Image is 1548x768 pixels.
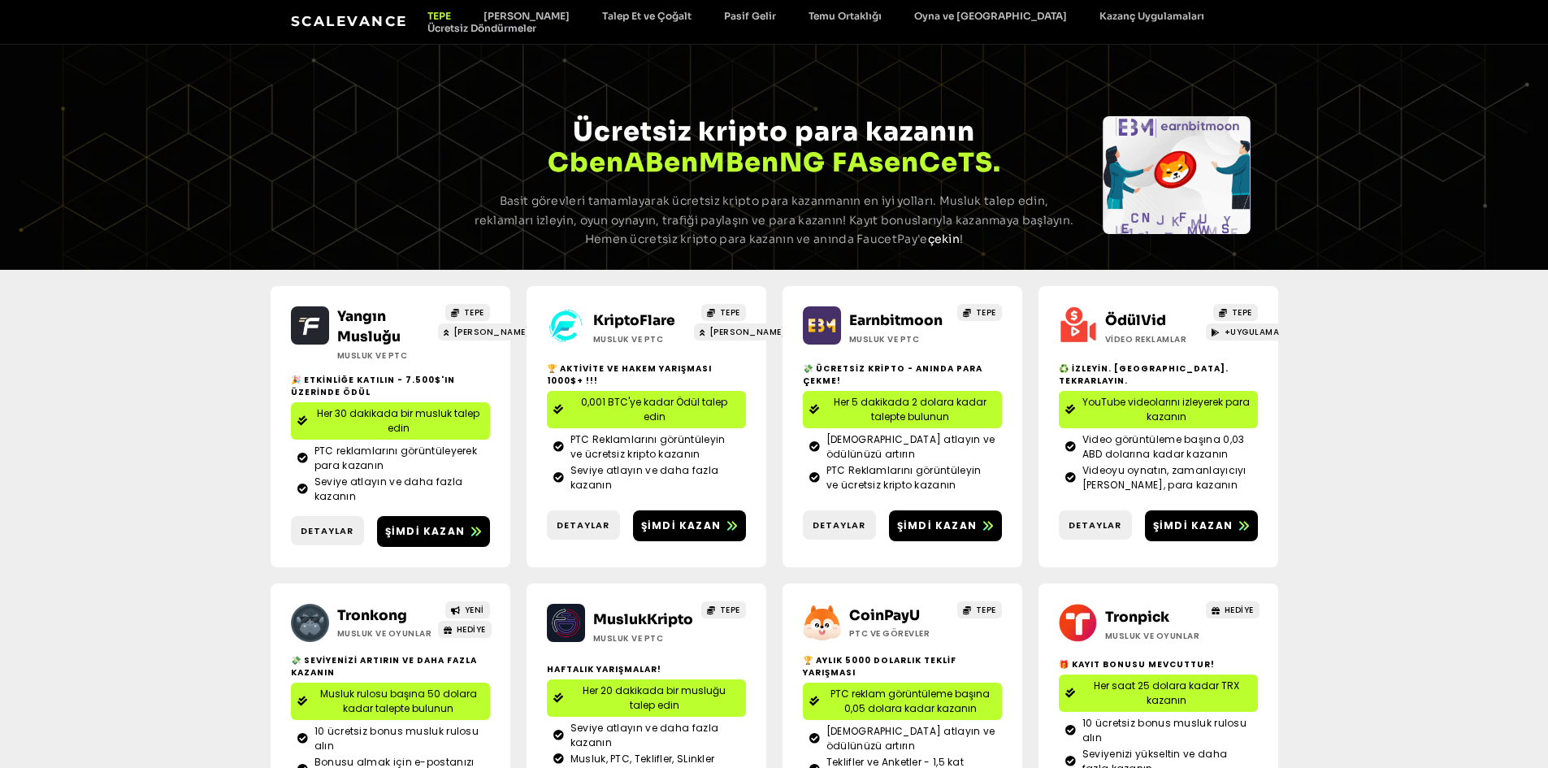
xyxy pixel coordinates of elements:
[1082,395,1250,423] font: YouTube videolarını izleyerek para kazanın
[573,115,975,148] font: Ücretsiz kripto para kazanın
[301,524,353,537] font: Detaylar
[411,10,1258,34] nav: Menü
[1059,391,1258,428] a: YouTube videolarını izleyerek para kazanın
[826,432,995,461] font: [DEMOGRAPHIC_DATA] atlayın ve ödülünüzü artırın
[445,304,490,321] a: TEPE
[411,10,467,22] a: TEPE
[898,10,1083,22] a: Oyna ve [GEOGRAPHIC_DATA]
[320,687,477,715] font: Musluk rulosu başına 50 dolara kadar talepte bulunun
[1105,312,1166,329] a: ÖdülVid
[701,601,746,618] a: TEPE
[547,510,620,540] a: Detaylar
[570,752,715,766] font: Musluk, PTC, Teklifler, SLinkler
[1225,604,1254,616] font: HEDİYE
[1082,432,1245,461] font: Video görüntüleme başına 0,03 ABD dolarına kadar kazanın
[337,627,432,640] font: Musluk ve Oyunlar
[593,632,664,644] font: Musluk ve PTC
[385,524,465,538] font: Şimdi kazan
[547,679,746,717] a: Her 20 dakikada bir musluğu talep edin
[641,519,721,532] font: Şimdi kazan
[957,304,1002,321] a: TEPE
[427,22,536,34] font: Ücretsiz Döndürmeler
[593,611,693,628] a: MuslukKripto
[581,395,727,423] font: 0,001 BTC'ye kadar Ödül talep edin
[570,721,718,749] font: Seviye atlayın ve daha fazla kazanın
[849,333,920,345] font: Musluk ve PTC
[317,406,479,435] font: Her 30 dakikada bir musluk talep edin
[701,304,746,321] a: TEPE
[809,10,882,22] font: Temu Ortaklığı
[438,323,535,341] a: [PERSON_NAME]
[724,10,776,22] font: Pasif Gelir
[803,683,1002,720] a: PTC reklam görüntüleme başına 0,05 dolara kadar kazanın
[411,22,553,34] a: Ücretsiz Döndürmeler
[792,10,898,22] a: Temu Ortaklığı
[1105,333,1187,345] font: Video reklamlar
[830,687,990,715] font: PTC reklam görüntüleme başına 0,05 dolara kadar kazanın
[291,683,490,720] a: Musluk rulosu başına 50 dolara kadar talepte bulunun
[583,683,726,712] font: Her 20 dakikada bir musluğu talep edin
[1225,326,1280,338] font: +UYGULAMA
[976,306,996,319] font: TEPE
[958,146,975,179] font: T
[1145,510,1258,541] a: Şimdi kazan
[826,463,982,492] font: PTC Reklamlarını görüntüleyin ve ücretsiz kripto kazanın
[457,623,486,636] font: HEDİYE
[1153,519,1233,532] font: Şimdi kazan
[297,116,444,234] div: Slaytlar
[849,312,943,329] font: Earnbitmoon
[1103,116,1251,234] div: Slaytlar
[1232,306,1252,319] font: TEPE
[928,232,960,246] a: çekin
[314,475,462,503] font: Seviye atlayın ve daha fazla kazanın
[465,604,484,616] font: YENİ
[960,232,963,246] font: !
[547,663,661,675] font: Haftalık yarışmalar!
[475,193,1074,247] font: Basit görevleri tamamlayarak ücretsiz kripto para kazanmanın en iyi yolları. Musluk talep edin, r...
[1105,609,1169,626] a: Tronpick
[1059,675,1258,712] a: Her saat 25 dolara kadar TRX kazanın
[291,516,364,546] a: Detaylar
[1069,519,1121,532] font: Detaylar
[427,10,451,22] font: TEPE
[826,724,995,753] font: [DEMOGRAPHIC_DATA] atlayın ve ödülünüzü artırın
[914,10,1067,22] font: Oyna ve [GEOGRAPHIC_DATA]
[803,391,1002,428] a: Her 5 dakikada 2 dolara kadar talepte bulunun
[586,10,708,22] a: Talep Et ve Çoğalt
[1213,304,1258,321] a: TEPE
[337,607,407,624] a: Tronkong
[1099,10,1204,22] font: Kazanç Uygulamaları
[849,607,920,624] a: CoinPayU
[602,10,692,22] font: Talep Et ve Çoğalt
[337,308,401,346] a: Yangın Musluğu
[803,510,876,540] a: Detaylar
[593,312,675,329] a: KriptoFlare
[557,519,609,532] font: Detaylar
[633,510,746,541] a: Şimdi kazan
[377,516,490,547] a: Şimdi kazan
[547,362,712,387] font: 🏆 Aktivite ve hakem yarışması 1000$+ !!!
[337,349,408,362] font: Musluk ve PTC
[467,10,586,22] a: [PERSON_NAME]
[941,146,958,179] font: e
[570,432,726,461] font: PTC Reklamlarını görüntüleyin ve ücretsiz kripto kazanın
[445,601,490,618] a: YENİ
[1094,679,1239,707] font: Her saat 25 dolara kadar TRX kazanın
[593,333,664,345] font: Musluk ve PTC
[720,604,740,616] font: TEPE
[957,601,1002,618] a: TEPE
[1206,601,1260,618] a: HEDİYE
[291,654,477,679] font: 💸 Seviyenizi artırın ve daha fazla kazanın
[291,374,455,398] font: 🎉 Etkinliğe katılın - 7.500$'ın üzerinde Ödül
[976,604,996,616] font: TEPE
[291,13,408,29] a: Scalevance
[314,724,479,753] font: 10 ücretsiz bonus musluk rulosu alın
[720,306,740,319] font: TEPE
[570,463,718,492] font: Seviye atlayın ve daha fazla kazanın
